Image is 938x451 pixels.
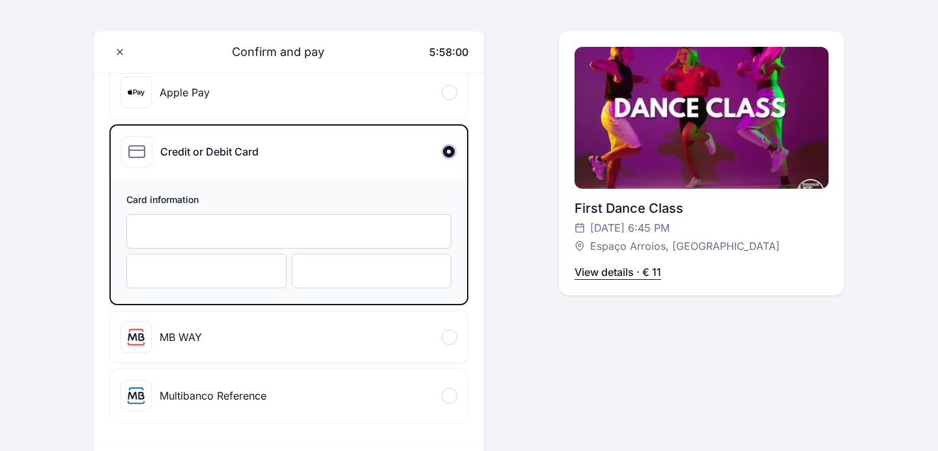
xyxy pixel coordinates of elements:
iframe: Beveiligd invoerframe voor kaartnummer [140,225,438,238]
div: MB WAY [160,329,202,345]
iframe: Beveiligd invoerframe voor CVC [306,265,438,277]
span: 5:58:00 [429,46,468,59]
div: First Dance Class [575,199,829,217]
p: View details · € 11 [575,264,661,280]
div: Apple Pay [160,85,210,100]
span: [DATE] 6:45 PM [590,220,670,236]
span: Card information [126,193,451,209]
span: Confirm and pay [216,43,324,61]
div: Credit or Debit Card [160,144,259,159]
div: Multibanco Reference [160,388,266,403]
span: Espaço Arroios, [GEOGRAPHIC_DATA] [590,238,780,254]
iframe: Beveiligd invoerframe voor vervaldatum [140,265,273,277]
